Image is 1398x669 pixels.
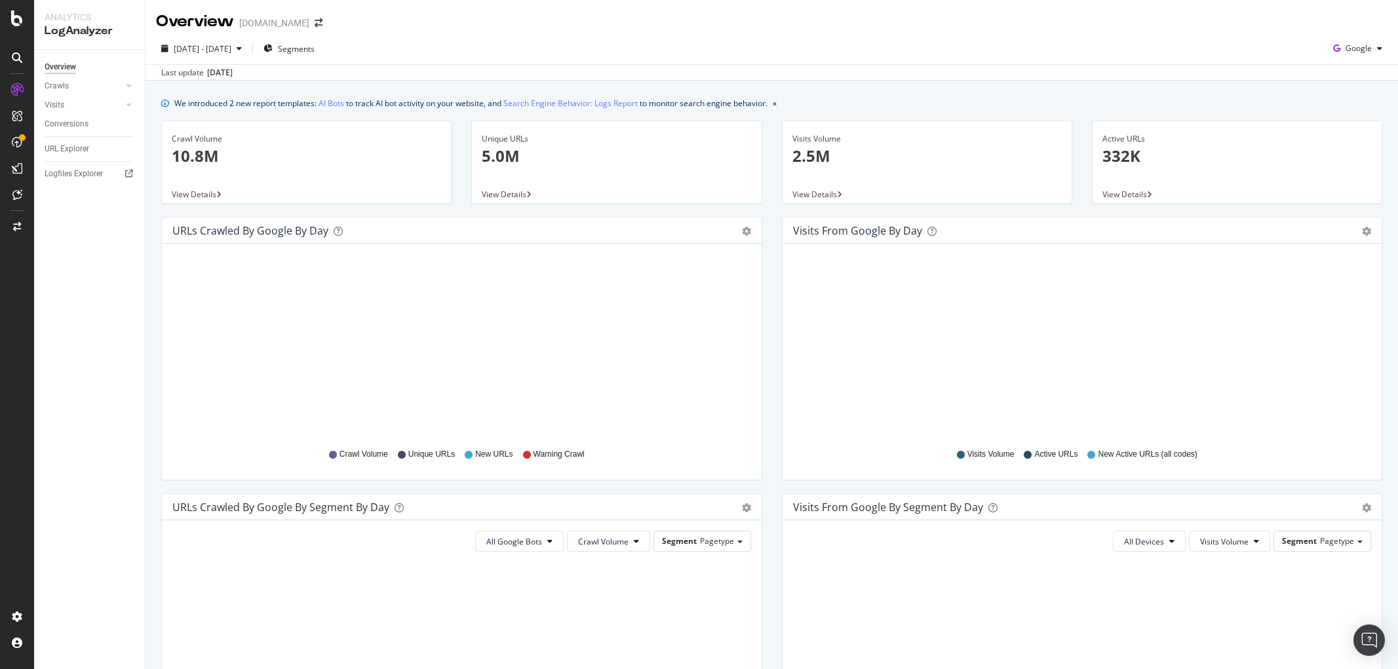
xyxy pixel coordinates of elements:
[967,449,1015,460] span: Visits Volume
[156,10,234,33] div: Overview
[315,18,322,28] div: arrow-right-arrow-left
[534,449,585,460] span: Warning Crawl
[174,96,767,110] div: We introduced 2 new report templates: to track AI bot activity on your website, and to monitor se...
[1034,449,1078,460] span: Active URLs
[172,224,328,237] div: URLs Crawled by Google by day
[1102,133,1372,145] div: Active URLs
[278,43,315,54] span: Segments
[172,133,441,145] div: Crawl Volume
[578,536,629,547] span: Crawl Volume
[1320,535,1354,546] span: Pagetype
[45,10,134,24] div: Analytics
[482,189,526,200] span: View Details
[475,531,564,552] button: All Google Bots
[1102,189,1147,200] span: View Details
[482,145,751,167] p: 5.0M
[769,94,780,113] button: close banner
[1362,227,1371,236] div: gear
[45,142,89,156] div: URL Explorer
[45,98,123,112] a: Visits
[1328,38,1388,59] button: Google
[45,79,123,93] a: Crawls
[45,167,103,181] div: Logfiles Explorer
[742,227,751,236] div: gear
[503,96,638,110] a: Search Engine Behavior: Logs Report
[45,167,136,181] a: Logfiles Explorer
[486,536,542,547] span: All Google Bots
[793,224,922,237] div: Visits from Google by day
[45,60,76,74] div: Overview
[475,449,513,460] span: New URLs
[662,535,697,546] span: Segment
[45,79,69,93] div: Crawls
[793,501,983,514] div: Visits from Google By Segment By Day
[45,117,88,131] div: Conversions
[482,133,751,145] div: Unique URLs
[1102,145,1372,167] p: 332K
[45,24,134,39] div: LogAnalyzer
[567,531,650,552] button: Crawl Volume
[1098,449,1197,460] span: New Active URLs (all codes)
[258,38,320,59] button: Segments
[1124,536,1164,547] span: All Devices
[172,501,389,514] div: URLs Crawled by Google By Segment By Day
[1353,624,1385,656] div: Open Intercom Messenger
[408,449,455,460] span: Unique URLs
[174,43,231,54] span: [DATE] - [DATE]
[45,98,64,112] div: Visits
[792,145,1062,167] p: 2.5M
[1200,536,1249,547] span: Visits Volume
[792,189,837,200] span: View Details
[340,449,388,460] span: Crawl Volume
[742,503,751,512] div: gear
[45,142,136,156] a: URL Explorer
[792,133,1062,145] div: Visits Volume
[207,67,233,79] div: [DATE]
[161,96,1382,110] div: info banner
[156,38,247,59] button: [DATE] - [DATE]
[700,535,734,546] span: Pagetype
[172,145,441,167] p: 10.8M
[1282,535,1317,546] span: Segment
[161,67,233,79] div: Last update
[319,96,344,110] a: AI Bots
[1113,531,1186,552] button: All Devices
[239,16,309,29] div: [DOMAIN_NAME]
[1362,503,1371,512] div: gear
[1346,43,1372,54] span: Google
[45,60,136,74] a: Overview
[172,189,216,200] span: View Details
[1189,531,1270,552] button: Visits Volume
[45,117,136,131] a: Conversions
